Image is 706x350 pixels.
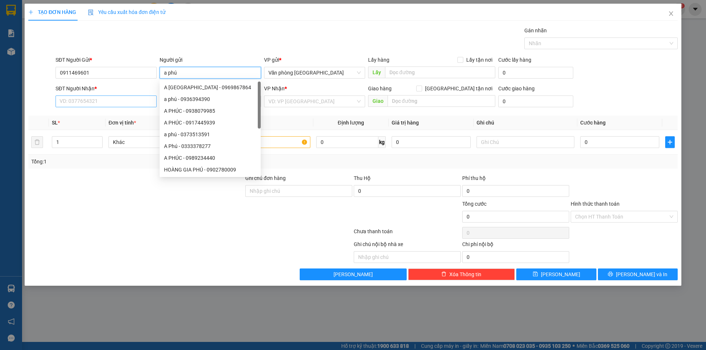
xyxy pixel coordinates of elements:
div: HOÀNG GIA PHÚ - 0902780009 [164,166,256,174]
button: printer[PERSON_NAME] và In [598,268,678,280]
div: Người gửi [160,56,261,64]
button: [PERSON_NAME] [300,268,407,280]
span: [PERSON_NAME] và In [616,270,667,278]
span: Định lượng [338,120,364,126]
div: Chi phí nội bộ [462,240,569,251]
div: SĐT Người Nhận [56,84,157,93]
div: HOÀNG GIA PHÚ - 0902780009 [160,164,261,176]
label: Hình thức thanh toán [571,201,620,207]
input: Ghi chú đơn hàng [245,185,352,197]
span: SL [52,120,58,126]
span: close [668,11,674,17]
input: Dọc đường [385,66,495,78]
div: Tổng: 1 [31,158,272,166]
span: Thu Hộ [354,175,371,181]
div: A PHÚC - 0989234440 [160,152,261,164]
div: A Phú - 0333378277 [160,140,261,152]
span: Đơn vị tính [108,120,136,126]
input: VD: Bàn, Ghế [212,136,310,148]
span: Văn phòng Tân Phú [268,67,361,78]
input: Ghi Chú [477,136,574,148]
span: Yêu cầu xuất hóa đơn điện tử [88,9,165,15]
div: A PHÚC - 0917445939 [160,117,261,129]
input: Nhập ghi chú [354,251,461,263]
span: Lấy hàng [368,57,389,63]
div: SĐT Người Gửi [56,56,157,64]
span: kg [378,136,386,148]
div: a phú - 0373513591 [164,130,256,138]
div: Phí thu hộ [462,174,569,185]
div: A Phú - 0333378277 [164,142,256,150]
span: [PERSON_NAME] [334,270,373,278]
span: Cước hàng [580,120,606,126]
span: plus [28,10,33,15]
div: a phú - 0936394390 [164,95,256,103]
div: Ghi chú nội bộ nhà xe [354,240,461,251]
span: Tổng cước [462,201,486,207]
div: Chưa thanh toán [353,227,461,240]
span: [GEOGRAPHIC_DATA] tận nơi [422,84,495,93]
button: plus [665,136,675,148]
button: Close [661,4,681,24]
span: Lấy [368,66,385,78]
input: Cước giao hàng [498,95,573,107]
span: Xóa Thông tin [449,270,481,278]
span: Giao hàng [368,86,392,91]
label: Ghi chú đơn hàng [245,175,286,181]
span: plus [666,139,674,145]
span: Giá trị hàng [392,120,419,126]
label: Cước lấy hàng [498,57,531,63]
input: Dọc đường [388,95,495,107]
th: Ghi chú [474,116,577,130]
label: Gán nhãn [524,28,547,33]
div: A PHÚC - 0989234440 [164,154,256,162]
span: Lấy tận nơi [463,56,495,64]
span: delete [441,271,446,277]
div: a phú - 0936394390 [160,93,261,105]
span: Khác [113,137,202,148]
div: A PHÚC - 0917445939 [164,119,256,127]
label: Cước giao hàng [498,86,535,91]
span: [PERSON_NAME] [541,270,580,278]
button: deleteXóa Thông tin [408,268,515,280]
div: VP gửi [264,56,365,64]
input: Cước lấy hàng [498,67,573,79]
button: save[PERSON_NAME] [516,268,596,280]
span: save [533,271,538,277]
span: Giao [368,95,388,107]
span: VP Nhận [264,86,285,91]
img: icon [88,10,94,15]
div: A PHÚC - 0938079985 [164,107,256,115]
div: A PHÚC - 0938079985 [160,105,261,117]
button: delete [31,136,43,148]
div: A PHÚC ĐẠI LÝ ĐÔNG HẢI - 0969867864 [160,82,261,93]
input: 0 [392,136,471,148]
span: TẠO ĐƠN HÀNG [28,9,76,15]
span: printer [608,271,613,277]
div: A [GEOGRAPHIC_DATA] - 0969867864 [164,83,256,91]
div: a phú - 0373513591 [160,129,261,140]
